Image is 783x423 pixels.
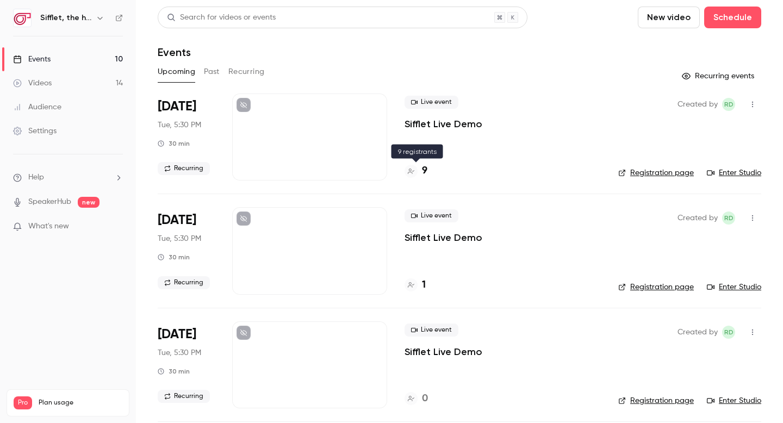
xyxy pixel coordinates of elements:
[405,117,482,130] a: Sifflet Live Demo
[158,94,215,181] div: Sep 16 Tue, 5:30 PM (Europe/Paris)
[722,98,735,111] span: Romain Doutriaux
[405,164,427,178] a: 9
[724,98,734,111] span: RD
[707,282,761,293] a: Enter Studio
[724,326,734,339] span: RD
[707,167,761,178] a: Enter Studio
[405,231,482,244] a: Sifflet Live Demo
[228,63,265,80] button: Recurring
[618,167,694,178] a: Registration page
[158,367,190,376] div: 30 min
[405,324,458,337] span: Live event
[110,222,123,232] iframe: Noticeable Trigger
[422,278,426,293] h4: 1
[422,164,427,178] h4: 9
[158,390,210,403] span: Recurring
[618,282,694,293] a: Registration page
[158,46,191,59] h1: Events
[678,98,718,111] span: Created by
[678,211,718,225] span: Created by
[158,211,196,229] span: [DATE]
[39,399,122,407] span: Plan usage
[158,63,195,80] button: Upcoming
[158,253,190,262] div: 30 min
[158,162,210,175] span: Recurring
[158,233,201,244] span: Tue, 5:30 PM
[28,221,69,232] span: What's new
[14,396,32,409] span: Pro
[13,172,123,183] li: help-dropdown-opener
[158,207,215,294] div: Sep 30 Tue, 5:30 PM (Europe/Paris)
[13,54,51,65] div: Events
[722,211,735,225] span: Romain Doutriaux
[28,172,44,183] span: Help
[13,78,52,89] div: Videos
[158,326,196,343] span: [DATE]
[405,391,428,406] a: 0
[724,211,734,225] span: RD
[618,395,694,406] a: Registration page
[405,278,426,293] a: 1
[13,102,61,113] div: Audience
[678,326,718,339] span: Created by
[422,391,428,406] h4: 0
[40,13,91,23] h6: Sifflet, the holistic data observability platform
[158,98,196,115] span: [DATE]
[405,345,482,358] a: Sifflet Live Demo
[158,139,190,148] div: 30 min
[78,197,100,208] span: new
[28,196,71,208] a: SpeakerHub
[405,209,458,222] span: Live event
[204,63,220,80] button: Past
[158,276,210,289] span: Recurring
[638,7,700,28] button: New video
[677,67,761,85] button: Recurring events
[405,96,458,109] span: Live event
[722,326,735,339] span: Romain Doutriaux
[158,321,215,408] div: Oct 14 Tue, 5:30 PM (Europe/Paris)
[14,9,31,27] img: Sifflet, the holistic data observability platform
[158,120,201,130] span: Tue, 5:30 PM
[704,7,761,28] button: Schedule
[158,347,201,358] span: Tue, 5:30 PM
[167,12,276,23] div: Search for videos or events
[13,126,57,136] div: Settings
[707,395,761,406] a: Enter Studio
